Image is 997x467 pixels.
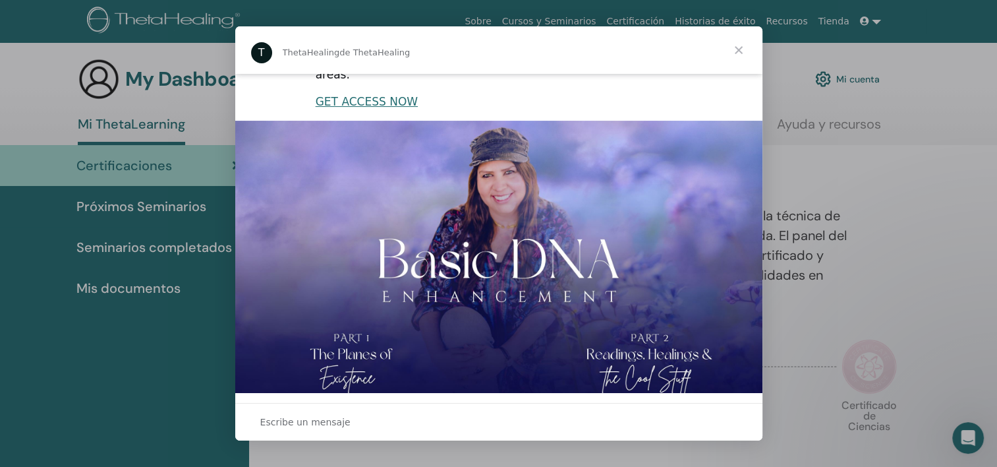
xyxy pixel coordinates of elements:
[316,95,418,108] a: GET ACCESS NOW
[339,47,410,57] span: de ThetaHealing
[283,47,340,57] span: ThetaHealing
[251,42,272,63] div: Profile image for ThetaHealing
[235,403,762,441] div: Abrir conversación y responder
[715,26,762,74] span: Cerrar
[260,414,351,431] span: Escribe un mensaje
